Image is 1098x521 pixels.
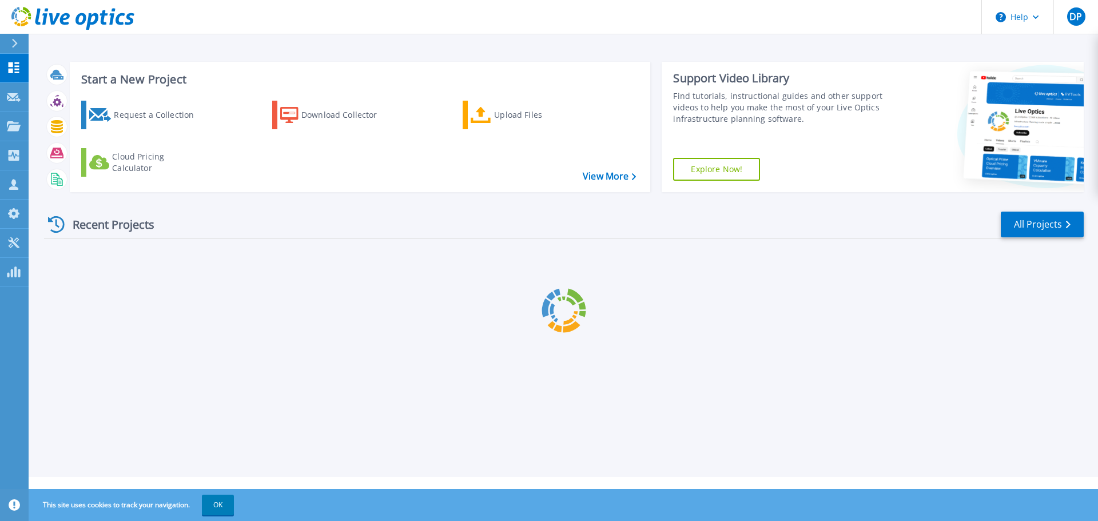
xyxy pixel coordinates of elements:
[81,101,209,129] a: Request a Collection
[463,101,590,129] a: Upload Files
[202,495,234,515] button: OK
[673,90,888,125] div: Find tutorials, instructional guides and other support videos to help you make the most of your L...
[31,495,234,515] span: This site uses cookies to track your navigation.
[81,73,636,86] h3: Start a New Project
[114,104,205,126] div: Request a Collection
[112,151,204,174] div: Cloud Pricing Calculator
[301,104,393,126] div: Download Collector
[1001,212,1084,237] a: All Projects
[583,171,636,182] a: View More
[1069,12,1082,21] span: DP
[81,148,209,177] a: Cloud Pricing Calculator
[673,71,888,86] div: Support Video Library
[494,104,586,126] div: Upload Files
[673,158,760,181] a: Explore Now!
[272,101,400,129] a: Download Collector
[44,210,170,238] div: Recent Projects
